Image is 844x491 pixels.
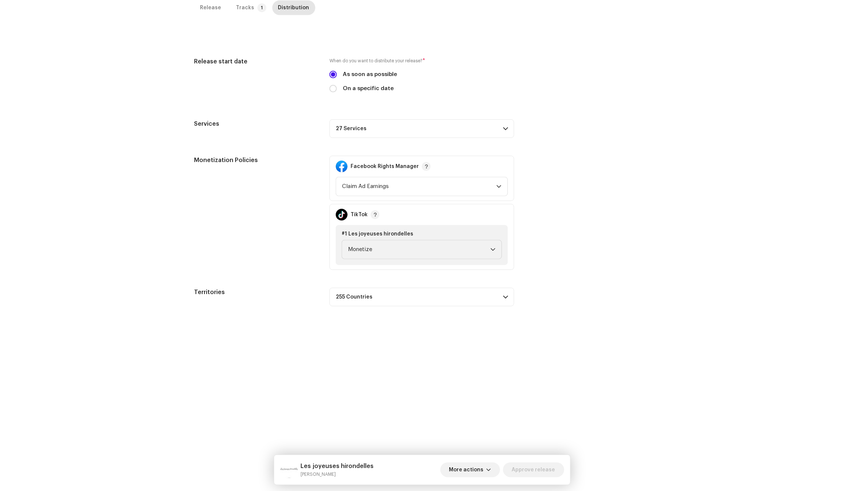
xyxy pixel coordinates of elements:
[351,164,419,169] strong: Facebook Rights Manager
[194,57,318,66] h5: Release start date
[329,119,514,138] p-accordion-header: 27 Services
[348,240,490,259] span: Monetize
[440,462,500,477] button: More actions
[280,461,298,479] img: f9566159-1069-4f2c-8b79-fd7789990ed3
[343,85,394,93] label: On a specific date
[301,462,374,471] h5: Les joyeuses hirondelles
[342,231,502,237] div: #1 Les joyeuses hirondelles
[503,462,564,477] button: Approve release
[194,288,318,297] h5: Territories
[351,212,368,218] strong: TikTok
[329,288,514,306] p-accordion-header: 255 Countries
[496,177,502,196] div: dropdown trigger
[194,119,318,128] h5: Services
[194,156,318,165] h5: Monetization Policies
[490,240,496,259] div: dropdown trigger
[512,462,555,477] span: Approve release
[343,70,397,79] label: As soon as possible
[342,177,496,196] span: Claim Ad Earnings
[449,462,484,477] span: More actions
[329,57,423,65] small: When do you want to distribute your release?
[301,471,374,478] small: Les joyeuses hirondelles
